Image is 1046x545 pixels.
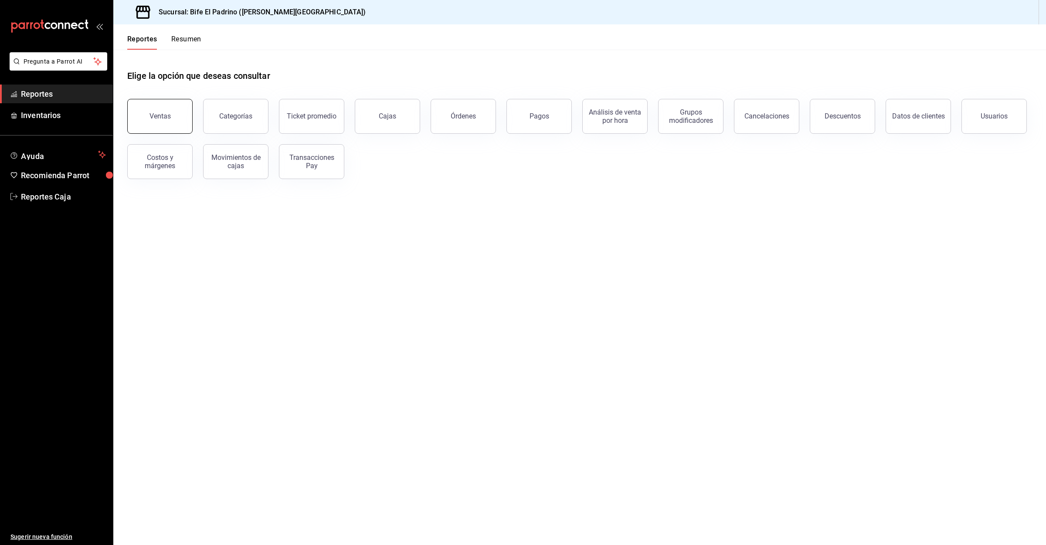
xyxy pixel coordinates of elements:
button: Análisis de venta por hora [582,99,648,134]
div: Grupos modificadores [664,108,718,125]
div: Transacciones Pay [285,153,339,170]
button: Pagos [506,99,572,134]
div: Cajas [379,112,396,120]
button: Movimientos de cajas [203,144,268,179]
h3: Sucursal: Bife El Padrino ([PERSON_NAME][GEOGRAPHIC_DATA]) [152,7,366,17]
span: Sugerir nueva función [10,532,106,542]
span: Pregunta a Parrot AI [24,57,94,66]
span: Ayuda [21,149,95,160]
button: open_drawer_menu [96,23,103,30]
button: Ticket promedio [279,99,344,134]
div: Movimientos de cajas [209,153,263,170]
div: Descuentos [825,112,861,120]
div: Ventas [149,112,171,120]
button: Datos de clientes [886,99,951,134]
div: Datos de clientes [892,112,945,120]
button: Descuentos [810,99,875,134]
button: Cancelaciones [734,99,799,134]
span: Inventarios [21,109,106,121]
span: Recomienda Parrot [21,169,106,181]
div: Cancelaciones [744,112,789,120]
div: navigation tabs [127,35,201,50]
button: Órdenes [431,99,496,134]
button: Categorías [203,99,268,134]
div: Categorías [219,112,252,120]
button: Grupos modificadores [658,99,723,134]
span: Reportes Caja [21,191,106,203]
button: Transacciones Pay [279,144,344,179]
a: Pregunta a Parrot AI [6,63,107,72]
span: Reportes [21,88,106,100]
div: Usuarios [981,112,1008,120]
div: Pagos [530,112,549,120]
button: Costos y márgenes [127,144,193,179]
button: Usuarios [961,99,1027,134]
button: Resumen [171,35,201,50]
div: Órdenes [451,112,476,120]
button: Cajas [355,99,420,134]
div: Ticket promedio [287,112,336,120]
button: Reportes [127,35,157,50]
h1: Elige la opción que deseas consultar [127,69,270,82]
button: Ventas [127,99,193,134]
div: Costos y márgenes [133,153,187,170]
div: Análisis de venta por hora [588,108,642,125]
button: Pregunta a Parrot AI [10,52,107,71]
